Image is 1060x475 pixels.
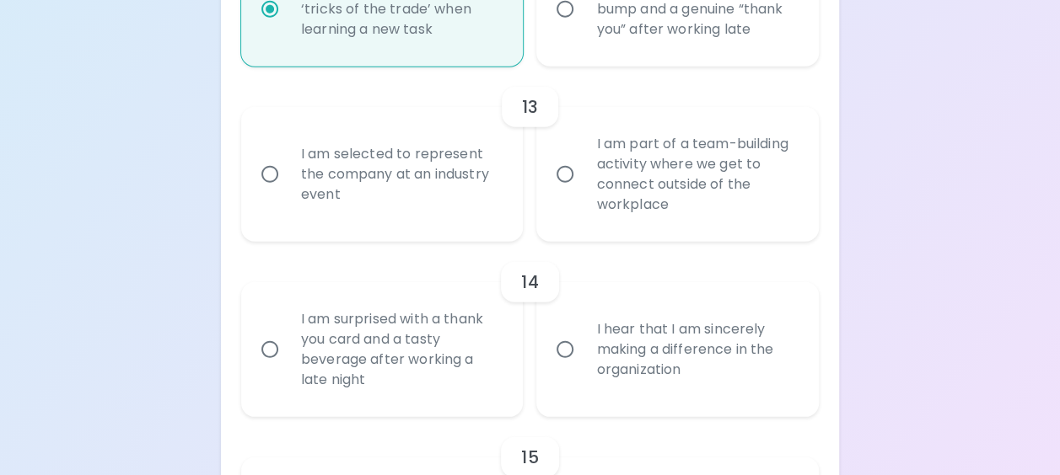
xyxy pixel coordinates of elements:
[241,242,819,417] div: choice-group-check
[583,299,810,400] div: I hear that I am sincerely making a difference in the organization
[288,124,514,225] div: I am selected to represent the company at an industry event
[521,269,538,296] h6: 14
[241,67,819,242] div: choice-group-check
[583,114,810,235] div: I am part of a team-building activity where we get to connect outside of the workplace
[522,93,538,120] h6: 13
[288,289,514,410] div: I am surprised with a thank you card and a tasty beverage after working a late night
[521,444,538,471] h6: 15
